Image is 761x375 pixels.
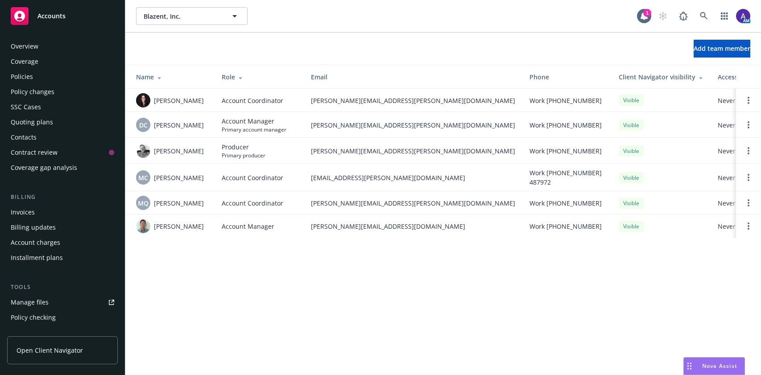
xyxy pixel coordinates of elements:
[222,116,286,126] span: Account Manager
[311,72,515,82] div: Email
[7,70,118,84] a: Policies
[7,251,118,265] a: Installment plans
[743,120,754,130] a: Open options
[619,172,644,183] div: Visible
[7,115,118,129] a: Quoting plans
[11,70,33,84] div: Policies
[154,173,204,182] span: [PERSON_NAME]
[529,72,604,82] div: Phone
[743,172,754,183] a: Open options
[619,120,644,131] div: Visible
[619,72,703,82] div: Client Navigator visibility
[7,130,118,144] a: Contacts
[11,295,49,309] div: Manage files
[529,222,602,231] span: Work [PHONE_NUMBER]
[7,4,118,29] a: Accounts
[643,9,651,17] div: 1
[7,220,118,235] a: Billing updates
[11,251,63,265] div: Installment plans
[11,326,67,340] div: Manage exposures
[7,161,118,175] a: Coverage gap analysis
[11,39,38,54] div: Overview
[222,198,283,208] span: Account Coordinator
[7,205,118,219] a: Invoices
[529,198,602,208] span: Work [PHONE_NUMBER]
[222,173,283,182] span: Account Coordinator
[7,54,118,69] a: Coverage
[138,198,149,208] span: MQ
[144,12,221,21] span: Blazent, Inc.
[311,96,515,105] span: [PERSON_NAME][EMAIL_ADDRESS][PERSON_NAME][DOMAIN_NAME]
[7,295,118,309] a: Manage files
[11,100,41,114] div: SSC Cases
[154,222,204,231] span: [PERSON_NAME]
[7,310,118,325] a: Policy checking
[136,7,248,25] button: Blazent, Inc.
[7,283,118,292] div: Tools
[716,7,733,25] a: Switch app
[7,39,118,54] a: Overview
[222,142,265,152] span: Producer
[7,235,118,250] a: Account charges
[529,146,602,156] span: Work [PHONE_NUMBER]
[154,120,204,130] span: [PERSON_NAME]
[139,120,148,130] span: DC
[619,95,644,106] div: Visible
[222,126,286,133] span: Primary account manager
[7,326,118,340] a: Manage exposures
[743,198,754,208] a: Open options
[11,115,53,129] div: Quoting plans
[619,221,644,232] div: Visible
[619,198,644,209] div: Visible
[154,96,204,105] span: [PERSON_NAME]
[136,93,150,107] img: photo
[736,9,750,23] img: photo
[11,310,56,325] div: Policy checking
[37,12,66,20] span: Accounts
[11,145,58,160] div: Contract review
[154,198,204,208] span: [PERSON_NAME]
[11,130,37,144] div: Contacts
[222,96,283,105] span: Account Coordinator
[743,145,754,156] a: Open options
[694,40,750,58] button: Add team member
[674,7,692,25] a: Report a Bug
[529,120,602,130] span: Work [PHONE_NUMBER]
[684,358,695,375] div: Drag to move
[222,72,297,82] div: Role
[11,235,60,250] div: Account charges
[694,44,750,53] span: Add team member
[743,221,754,231] a: Open options
[222,222,274,231] span: Account Manager
[11,205,35,219] div: Invoices
[311,120,515,130] span: [PERSON_NAME][EMAIL_ADDRESS][PERSON_NAME][DOMAIN_NAME]
[11,220,56,235] div: Billing updates
[311,146,515,156] span: [PERSON_NAME][EMAIL_ADDRESS][PERSON_NAME][DOMAIN_NAME]
[529,96,602,105] span: Work [PHONE_NUMBER]
[136,72,207,82] div: Name
[138,173,148,182] span: MC
[695,7,713,25] a: Search
[654,7,672,25] a: Start snowing
[154,146,204,156] span: [PERSON_NAME]
[136,219,150,233] img: photo
[7,145,118,160] a: Contract review
[702,362,737,370] span: Nova Assist
[17,346,83,355] span: Open Client Navigator
[7,85,118,99] a: Policy changes
[11,161,77,175] div: Coverage gap analysis
[7,193,118,202] div: Billing
[11,54,38,69] div: Coverage
[311,173,515,182] span: [EMAIL_ADDRESS][PERSON_NAME][DOMAIN_NAME]
[11,85,54,99] div: Policy changes
[619,145,644,157] div: Visible
[311,222,515,231] span: [PERSON_NAME][EMAIL_ADDRESS][DOMAIN_NAME]
[529,168,604,187] span: Work [PHONE_NUMBER] 487972
[222,152,265,159] span: Primary producer
[743,95,754,106] a: Open options
[136,144,150,158] img: photo
[7,100,118,114] a: SSC Cases
[683,357,745,375] button: Nova Assist
[311,198,515,208] span: [PERSON_NAME][EMAIL_ADDRESS][PERSON_NAME][DOMAIN_NAME]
